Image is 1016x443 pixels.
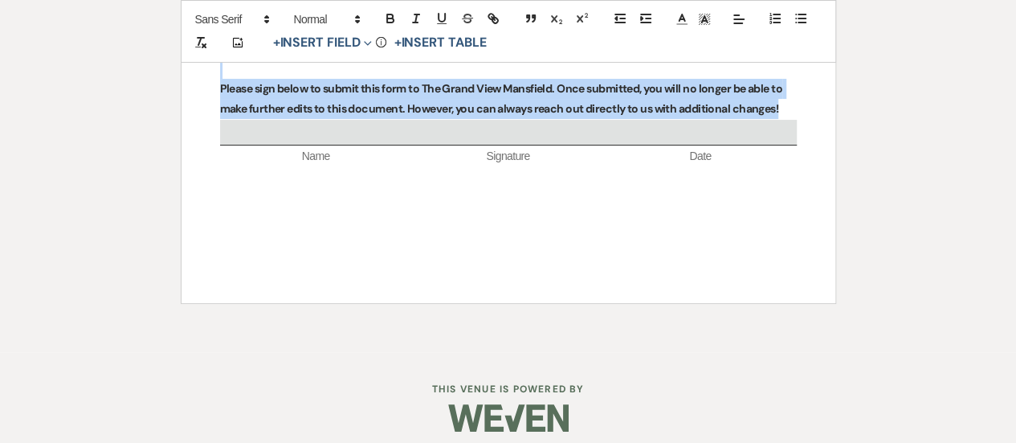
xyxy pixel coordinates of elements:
button: +Insert Table [388,34,492,53]
strong: Please sign below to submit this form to The Grand View Mansfield. Once submitted, you will no lo... [220,81,785,116]
span: Text Background Color [693,10,716,29]
span: + [273,37,280,50]
span: Header Formats [287,10,365,29]
span: + [394,37,401,50]
span: Date [604,149,796,165]
span: Signature [412,149,604,165]
button: Insert Field [267,34,378,53]
span: Alignment [728,10,750,29]
span: Name [220,149,412,165]
span: Text Color [671,10,693,29]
